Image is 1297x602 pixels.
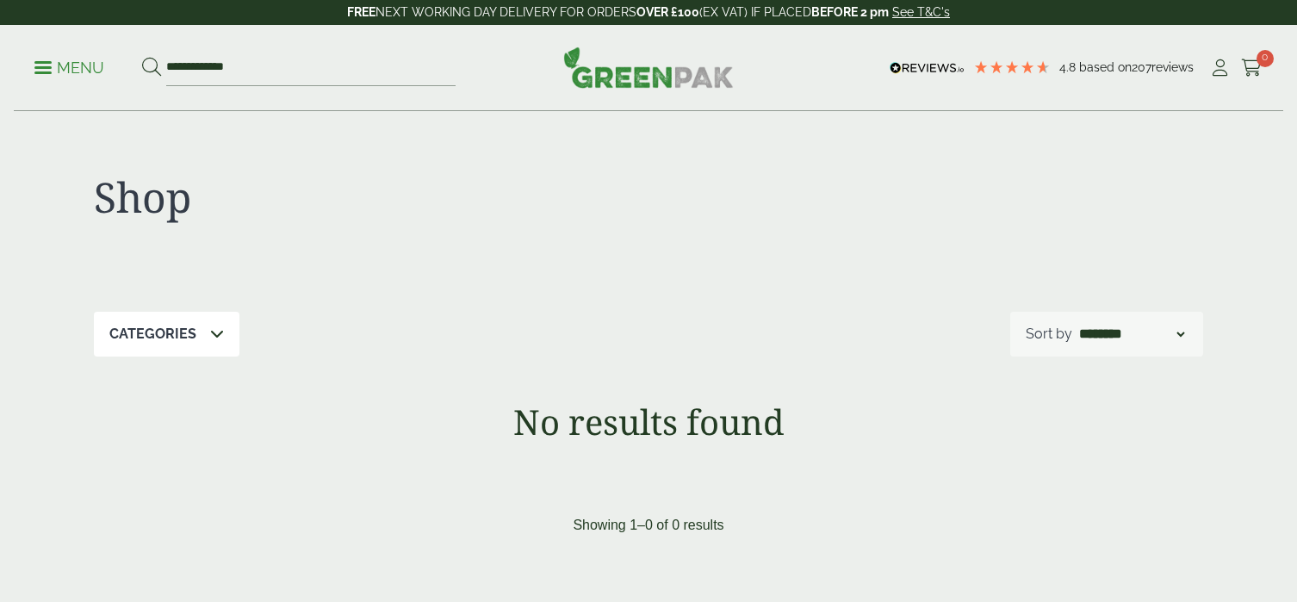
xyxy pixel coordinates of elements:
[1151,60,1194,74] span: reviews
[1026,324,1072,344] p: Sort by
[1257,50,1274,67] span: 0
[1241,59,1263,77] i: Cart
[34,58,104,75] a: Menu
[1079,60,1132,74] span: Based on
[573,515,723,536] p: Showing 1–0 of 0 results
[636,5,699,19] strong: OVER £100
[1209,59,1231,77] i: My Account
[890,62,965,74] img: REVIEWS.io
[347,5,375,19] strong: FREE
[47,401,1250,443] h1: No results found
[811,5,889,19] strong: BEFORE 2 pm
[973,59,1051,75] div: 4.79 Stars
[1076,324,1188,344] select: Shop order
[94,172,648,222] h1: Shop
[34,58,104,78] p: Menu
[1059,60,1079,74] span: 4.8
[1132,60,1151,74] span: 207
[563,47,734,88] img: GreenPak Supplies
[892,5,950,19] a: See T&C's
[109,324,196,344] p: Categories
[1241,55,1263,81] a: 0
